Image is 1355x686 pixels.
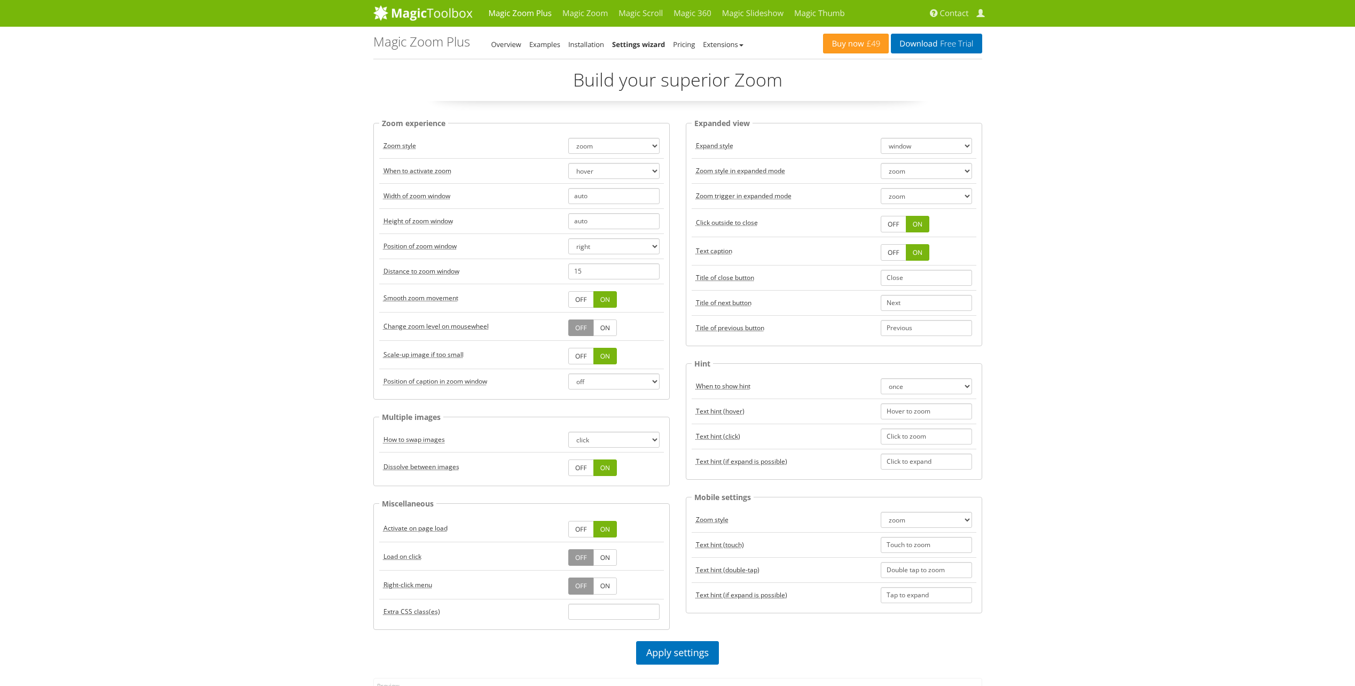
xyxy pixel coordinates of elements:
span: Contact [940,8,969,19]
a: DownloadFree Trial [891,34,982,53]
acronym: zoomWidth, default: auto [383,191,450,200]
acronym: selectorTrigger, default: click [383,435,445,444]
a: OFF [568,578,594,594]
a: OFF [568,549,594,566]
acronym: zoomCaption, default: off [383,377,487,386]
legend: Mobile settings [692,491,754,503]
acronym: textBtnClose, default: Close [696,273,754,282]
a: ON [906,244,929,261]
acronym: expandCaption, default: true [696,246,732,255]
a: ON [593,549,617,566]
acronym: lazyZoom, default: false [383,552,421,561]
acronym: textBtnPrev, default: Previous [696,323,764,332]
img: MagicToolbox.com - Image tools for your website [373,5,473,21]
acronym: zoomMode, default: zoom [696,515,729,524]
acronym: expandZoomOn, default: zoom [696,191,792,200]
acronym: textClickZoomHint, default: Click to zoom [696,432,740,441]
acronym: textExpandHint, default: Tap to expand [696,590,787,599]
acronym: expand, default: window [696,141,733,150]
a: OFF [568,319,594,336]
a: ON [593,348,617,364]
acronym: zoomPosition, default: right [383,241,457,251]
a: Buy now£49 [823,34,889,53]
acronym: zoomMode, default: zoom [383,141,416,150]
legend: Multiple images [379,411,443,423]
acronym: expandZoomMode, default: zoom [696,166,785,175]
p: Build your superior Zoom [373,67,982,101]
span: Free Trial [937,40,973,48]
a: OFF [568,348,594,364]
a: OFF [881,216,906,232]
acronym: autostart, default: true [383,524,448,533]
legend: Expanded view [692,117,753,129]
a: OFF [568,291,594,308]
acronym: textExpandHint, default: Click to expand [696,457,787,466]
a: ON [593,578,617,594]
acronym: zoomOn, default: hover [383,166,451,175]
a: Overview [491,40,521,49]
acronym: rightClick, default: false [383,580,432,589]
h1: Magic Zoom Plus [373,35,470,49]
acronym: textHoverZoomHint, default: Hover to zoom [696,407,745,416]
acronym: smoothing, default: true [383,293,458,302]
a: OFF [568,521,594,537]
acronym: hint, default: once [696,381,750,391]
acronym: cssClass [383,607,440,616]
a: OFF [881,244,906,261]
acronym: variableZoom, default: false [383,322,489,331]
a: Extensions [703,40,743,49]
a: OFF [568,459,594,476]
legend: Miscellaneous [379,497,436,510]
acronym: transitionEffect, default: true [383,462,459,471]
acronym: upscale, default: true [383,350,464,359]
a: ON [593,319,617,336]
a: Installation [568,40,604,49]
a: ON [593,291,617,308]
a: Settings wizard [612,40,665,49]
a: Examples [529,40,560,49]
acronym: closeOnClickOutside, default: true [696,218,758,227]
acronym: zoomHeight, default: auto [383,216,453,225]
a: ON [593,459,617,476]
legend: Hint [692,357,713,370]
a: ON [593,521,617,537]
acronym: zoomDistance, default: 15 [383,267,459,276]
acronym: textHoverZoomHint, default: Touch to zoom [696,540,744,549]
a: Pricing [673,40,695,49]
legend: Zoom experience [379,117,448,129]
acronym: textBtnNext, default: Next [696,298,751,307]
a: Apply settings [636,641,719,665]
acronym: textClickZoomHint, default: Double tap to zoom [696,565,759,574]
a: ON [906,216,929,232]
span: £49 [864,40,881,48]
